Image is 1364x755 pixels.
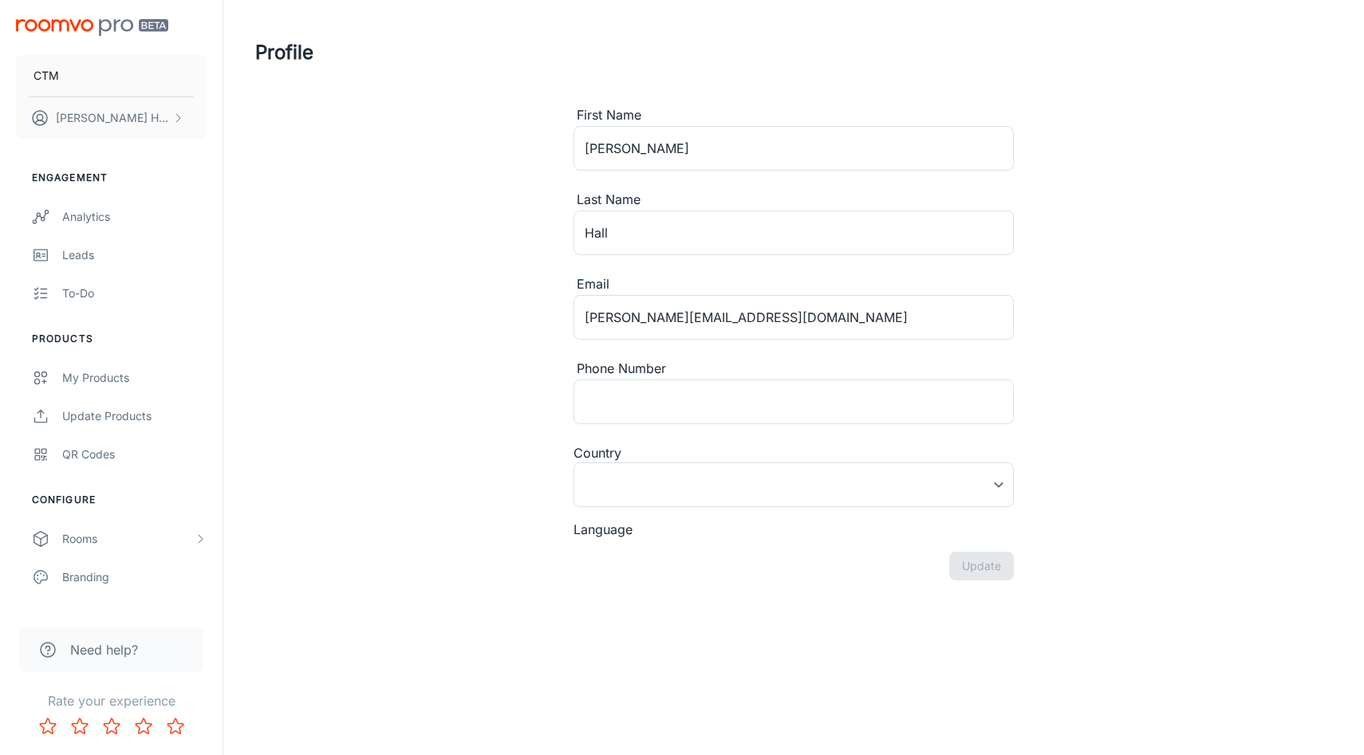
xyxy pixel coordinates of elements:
[62,568,207,586] div: Branding
[62,285,207,302] div: To-do
[62,208,207,226] div: Analytics
[34,67,59,85] p: CTM
[62,530,194,548] div: Rooms
[62,446,207,463] div: QR Codes
[62,407,207,425] div: Update Products
[62,369,207,387] div: My Products
[574,190,1014,210] div: Last Name
[62,246,207,264] div: Leads
[574,105,1014,126] div: First Name
[16,55,207,96] button: CTM
[574,443,1014,462] div: Country
[16,19,168,36] img: Roomvo PRO Beta
[574,520,1014,539] div: Language
[70,640,138,659] span: Need help?
[56,109,168,127] p: [PERSON_NAME] Hall
[574,359,1014,379] div: Phone Number
[13,691,210,710] p: Rate your experience
[16,97,207,139] button: [PERSON_NAME] Hall
[574,274,1014,295] div: Email
[255,38,313,67] h1: Profile
[62,607,207,624] div: Texts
